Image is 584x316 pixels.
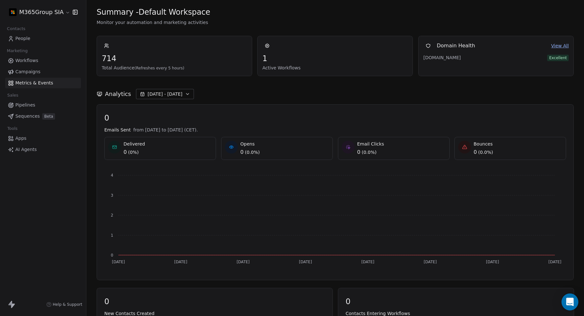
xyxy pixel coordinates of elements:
span: Campaigns [15,68,40,75]
span: 0 [474,148,477,156]
span: 714 [102,54,247,63]
span: Delivered [124,141,145,147]
span: from [DATE] to [DATE] (CET). [133,127,198,133]
span: M365Group SIA [19,8,64,16]
span: 0 [104,297,325,306]
a: People [5,33,81,44]
span: 0 [124,148,127,156]
span: Analytics [105,90,131,98]
a: Apps [5,133,81,144]
span: AI Agents [15,146,37,153]
span: Emails Sent [104,127,131,133]
div: Open Intercom Messenger [562,294,579,311]
span: Excellent [547,55,569,61]
tspan: [DATE] [236,260,250,264]
tspan: [DATE] [424,260,437,264]
tspan: [DATE] [486,260,499,264]
span: Total Audience [102,65,247,71]
span: 0 [240,148,244,156]
span: Apps [15,135,27,142]
span: Monitor your automation and marketing activities [97,19,574,26]
span: People [15,35,30,42]
tspan: [DATE] [299,260,312,264]
span: Bounces [474,141,493,147]
span: ( 0.0% ) [362,149,377,155]
tspan: 2 [111,213,113,217]
span: Active Workflows [262,65,408,71]
span: Domain Health [437,42,475,50]
tspan: 0 [111,253,113,257]
span: [DOMAIN_NAME] [423,54,468,61]
a: Campaigns [5,67,81,77]
span: Opens [240,141,260,147]
tspan: 3 [111,193,113,198]
span: (Refreshes every 5 hours) [134,66,184,70]
span: Pipelines [15,102,35,108]
a: SequencesBeta [5,111,81,122]
span: Marketing [4,46,30,56]
tspan: [DATE] [112,260,125,264]
span: Email Clicks [357,141,384,147]
a: View All [551,43,569,49]
span: Summary - Default Workspace [97,7,210,17]
span: ( 0.0% ) [478,149,493,155]
span: Metrics & Events [15,80,53,86]
span: [DATE] - [DATE] [148,91,182,97]
span: Sequences [15,113,40,120]
span: Sales [4,91,21,100]
span: Tools [4,124,20,133]
a: Help & Support [46,302,82,307]
span: 0 [357,148,360,156]
span: 0 [104,113,566,123]
tspan: 1 [111,233,113,238]
tspan: [DATE] [361,260,374,264]
span: ( 0% ) [128,149,139,155]
span: Beta [42,113,55,120]
span: 0 [346,297,566,306]
span: 1 [262,54,408,63]
tspan: [DATE] [174,260,188,264]
button: M365Group SIA [8,7,68,18]
span: Contacts [4,24,28,34]
span: ( 0.0% ) [245,149,260,155]
tspan: [DATE] [548,260,562,264]
button: [DATE] - [DATE] [136,89,194,99]
a: Metrics & Events [5,78,81,88]
a: Pipelines [5,100,81,110]
tspan: 4 [111,173,113,178]
img: m365grouplogo.png [9,8,17,16]
span: Workflows [15,57,38,64]
a: AI Agents [5,144,81,155]
a: Workflows [5,55,81,66]
span: Help & Support [53,302,82,307]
